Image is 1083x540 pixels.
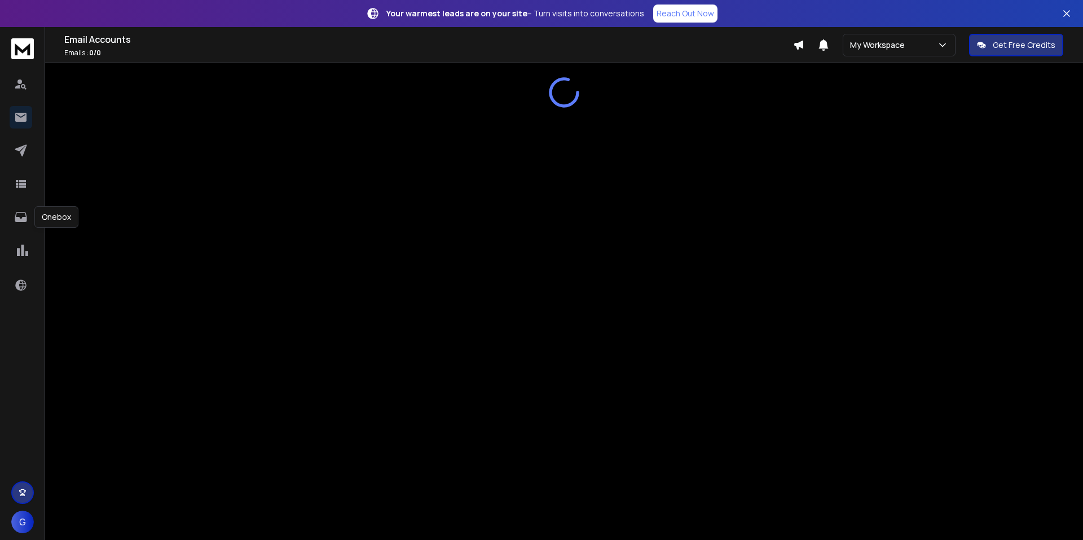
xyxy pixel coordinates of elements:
h1: Email Accounts [64,33,793,46]
div: Onebox [34,206,78,228]
p: – Turn visits into conversations [386,8,644,19]
button: Get Free Credits [969,34,1063,56]
p: Reach Out Now [657,8,714,19]
a: Reach Out Now [653,5,717,23]
span: 0 / 0 [89,48,101,57]
p: Get Free Credits [993,39,1055,51]
img: logo [11,38,34,59]
p: Emails : [64,48,793,57]
button: G [11,511,34,533]
p: My Workspace [850,39,909,51]
strong: Your warmest leads are on your site [386,8,527,19]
